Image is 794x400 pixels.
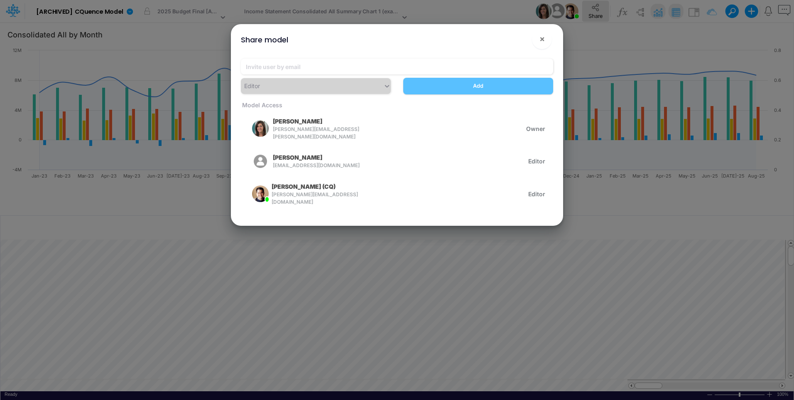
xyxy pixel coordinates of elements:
img: rounded user avatar [252,153,269,170]
p: [PERSON_NAME] [273,117,322,126]
img: rounded user avatar [252,185,269,202]
img: rounded user avatar [252,120,269,137]
button: Close [532,29,552,49]
p: [PERSON_NAME] [273,153,322,162]
span: Model Access [241,101,282,109]
div: Share model [241,34,288,45]
input: Invite user by email [241,59,553,74]
span: [PERSON_NAME][EMAIL_ADDRESS][PERSON_NAME][DOMAIN_NAME] [273,126,365,141]
span: × [539,34,545,44]
p: [PERSON_NAME] (CQ) [272,182,336,191]
span: [PERSON_NAME][EMAIL_ADDRESS][DOMAIN_NAME] [272,191,365,206]
span: Owner [526,124,545,133]
span: [EMAIL_ADDRESS][DOMAIN_NAME] [273,162,360,169]
span: Editor [528,190,545,198]
span: Editor [528,157,545,165]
